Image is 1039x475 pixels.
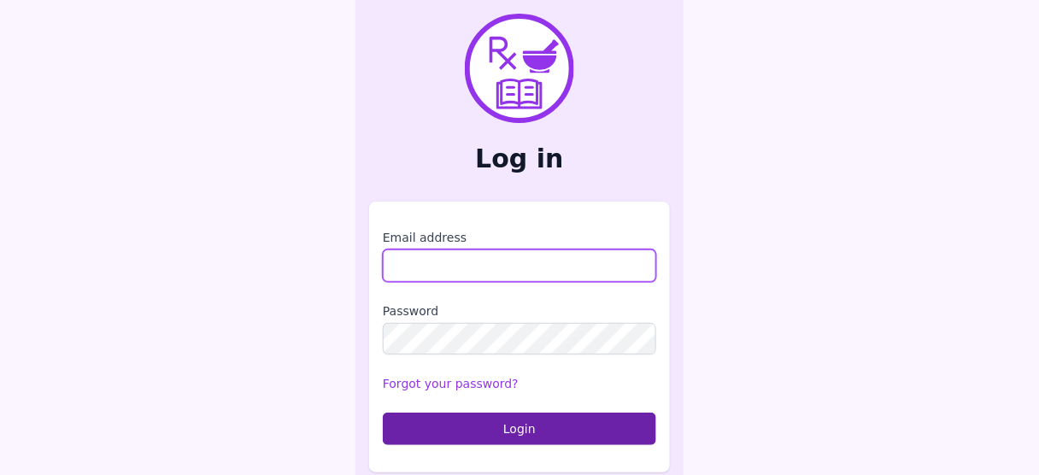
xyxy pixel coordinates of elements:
[383,413,656,445] button: Login
[369,144,670,174] h2: Log in
[383,229,656,246] label: Email address
[383,377,519,390] a: Forgot your password?
[465,14,574,123] img: PharmXellence Logo
[383,302,656,320] label: Password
